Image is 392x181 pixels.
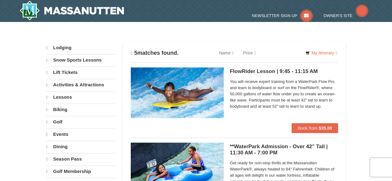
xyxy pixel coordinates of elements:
[230,79,338,110] span: You will receive expert training from a WaterPark Flow Pro and learn to bodyboard or surf on the ...
[20,1,124,20] a: Massanutten Resort
[46,153,115,165] a: Season Pass
[319,126,332,131] strong: $35.00
[46,141,115,153] a: Dining
[302,48,341,58] a: My Itinerary
[292,123,338,133] button: Book from $35.00
[20,1,124,20] img: Massanutten Resort Logo
[230,68,338,75] h5: FlowRider Lesson | 9:45 - 11:15 AM
[46,166,115,177] a: Golf Membership
[324,13,353,18] span: Owner's Site
[46,67,115,78] a: Lift Tickets
[230,144,338,156] h5: **WaterPark Admission - Over 42” Tall | 11:30 AM - 7:00 PM
[46,79,115,91] a: Activities & Attractions
[46,54,115,66] a: Snow Sports Lessons
[46,42,115,54] a: Lodging
[46,91,115,103] a: Lessons
[46,116,115,128] a: Golf
[324,13,368,18] a: Owner's Site
[298,126,318,131] span: Book from
[252,13,313,18] a: Newsletter Sign Up
[46,128,115,140] a: Events
[46,104,115,115] a: Biking
[252,13,297,18] span: Newsletter Sign Up
[214,47,238,59] a: Name
[238,47,261,59] a: Price
[131,67,224,118] img: 6619917-216-363963c7.jpg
